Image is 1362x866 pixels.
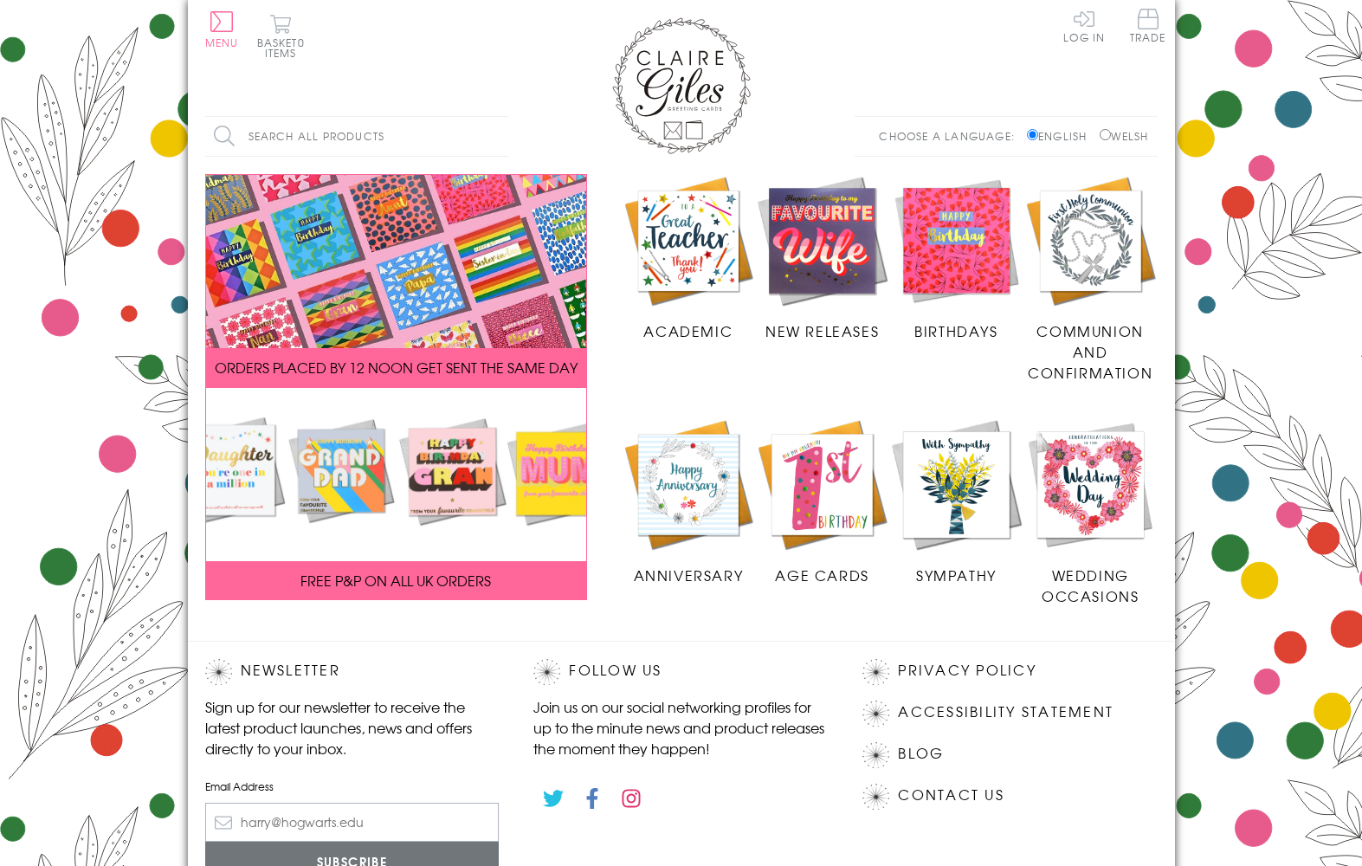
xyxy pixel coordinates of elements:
[775,565,868,585] span: Age Cards
[205,779,500,794] label: Email Address
[889,417,1023,585] a: Sympathy
[1100,128,1149,144] label: Welsh
[215,357,578,378] span: ORDERS PLACED BY 12 NOON GET SENT THE SAME DAY
[533,696,828,759] p: Join us on our social networking profiles for up to the minute news and product releases the mome...
[265,35,305,61] span: 0 items
[879,128,1023,144] p: Choose a language:
[205,696,500,759] p: Sign up for our newsletter to receive the latest product launches, news and offers directly to yo...
[898,659,1036,682] a: Privacy Policy
[1063,9,1105,42] a: Log In
[491,117,508,156] input: Search
[634,565,744,585] span: Anniversary
[205,11,239,48] button: Menu
[1023,417,1158,606] a: Wedding Occasions
[205,117,508,156] input: Search all products
[898,784,1004,807] a: Contact Us
[622,174,756,342] a: Academic
[1028,320,1152,383] span: Communion and Confirmation
[1130,9,1166,42] span: Trade
[914,320,997,341] span: Birthdays
[1027,128,1095,144] label: English
[1130,9,1166,46] a: Trade
[1027,129,1038,140] input: English
[755,174,889,342] a: New Releases
[257,14,305,58] button: Basket0 items
[533,659,828,685] h2: Follow Us
[643,320,733,341] span: Academic
[205,659,500,685] h2: Newsletter
[916,565,997,585] span: Sympathy
[889,174,1023,342] a: Birthdays
[1100,129,1111,140] input: Welsh
[300,570,491,591] span: FREE P&P ON ALL UK ORDERS
[205,35,239,50] span: Menu
[898,742,944,766] a: Blog
[898,701,1113,724] a: Accessibility Statement
[612,17,751,154] img: Claire Giles Greetings Cards
[622,417,756,585] a: Anniversary
[1023,174,1158,384] a: Communion and Confirmation
[765,320,879,341] span: New Releases
[205,803,500,842] input: harry@hogwarts.edu
[1042,565,1139,606] span: Wedding Occasions
[755,417,889,585] a: Age Cards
